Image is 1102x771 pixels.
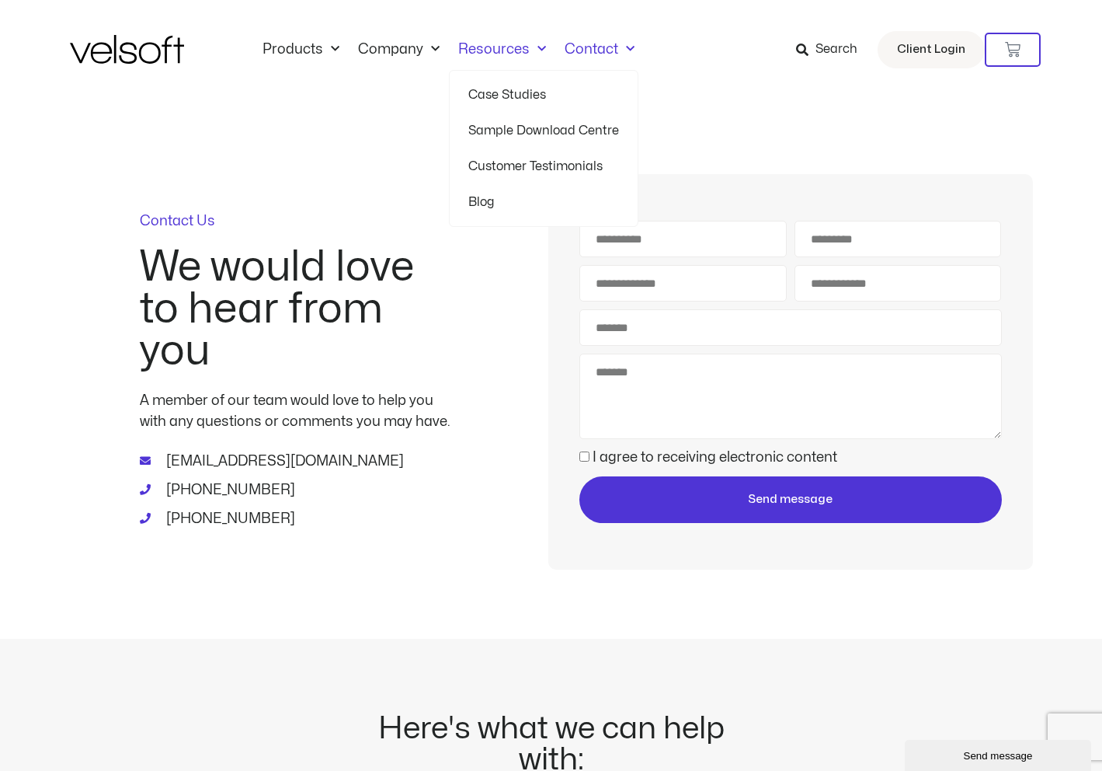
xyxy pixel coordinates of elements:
a: Customer Testimonials [468,148,619,184]
span: [PHONE_NUMBER] [162,480,295,501]
a: ContactMenu Toggle [555,41,644,58]
a: Search [796,37,868,63]
span: [PHONE_NUMBER] [162,508,295,529]
a: Case Studies [468,77,619,113]
p: Contact Us [140,215,450,229]
span: Send message [748,490,833,509]
a: [EMAIL_ADDRESS][DOMAIN_NAME] [140,451,450,472]
a: CompanyMenu Toggle [349,41,449,58]
ul: ResourcesMenu Toggle [449,70,638,227]
img: Velsoft Training Materials [70,35,184,64]
p: A member of our team would love to help you with any questions or comments you may have. [140,390,450,432]
nav: Menu [253,41,644,58]
label: I agree to receiving electronic content [593,451,837,464]
span: Client Login [897,40,965,60]
a: Client Login [878,31,985,68]
button: Send message [579,476,1001,523]
iframe: chat widget [905,737,1094,771]
a: ProductsMenu Toggle [253,41,349,58]
a: Sample Download Centre [468,113,619,148]
span: Search [815,40,857,60]
a: Blog [468,184,619,220]
span: [EMAIL_ADDRESS][DOMAIN_NAME] [162,451,404,472]
a: ResourcesMenu Toggle [449,41,555,58]
h2: We would love to hear from you [140,246,450,372]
